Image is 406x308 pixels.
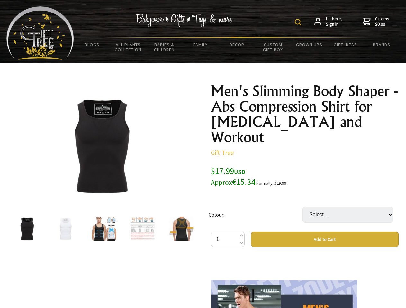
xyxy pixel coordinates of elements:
button: Add to Cart [251,232,399,247]
span: 0 items [375,16,389,27]
img: Men's Slimming Body Shaper - Abs Compression Shirt for Gynecomastia and Workout [131,217,155,241]
a: 0 items$0.00 [363,16,389,27]
span: $17.99 €15.34 [211,166,255,187]
strong: Sign in [326,21,342,27]
a: Gift Ideas [327,38,364,51]
img: Men's Slimming Body Shaper - Abs Compression Shirt for Gynecomastia and Workout [51,96,152,196]
strong: $0.00 [375,21,389,27]
a: All Plants Collection [110,38,147,56]
a: Hi there,Sign in [314,16,342,27]
a: Decor [219,38,255,51]
a: BLOGS [74,38,110,51]
td: Colour: [209,198,302,232]
img: Men's Slimming Body Shaper - Abs Compression Shirt for Gynecomastia and Workout [53,217,78,241]
img: Babyware - Gifts - Toys and more... [6,6,74,60]
small: Approx [211,178,232,187]
a: Babies & Children [146,38,183,56]
a: Family [183,38,219,51]
small: Normally: $29.99 [256,181,286,186]
span: USD [234,168,245,175]
span: Hi there, [326,16,342,27]
img: Men's Slimming Body Shaper - Abs Compression Shirt for Gynecomastia and Workout [15,217,39,241]
img: Men's Slimming Body Shaper - Abs Compression Shirt for Gynecomastia and Workout [169,217,194,241]
a: Grown Ups [291,38,327,51]
a: Brands [364,38,400,51]
a: Custom Gift Box [255,38,291,56]
img: Babywear - Gifts - Toys & more [136,14,233,27]
img: product search [295,19,301,25]
h1: Men's Slimming Body Shaper - Abs Compression Shirt for [MEDICAL_DATA] and Workout [211,83,399,145]
a: Gift Tree [211,149,234,157]
img: Men's Slimming Body Shaper - Abs Compression Shirt for Gynecomastia and Workout [92,217,116,241]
